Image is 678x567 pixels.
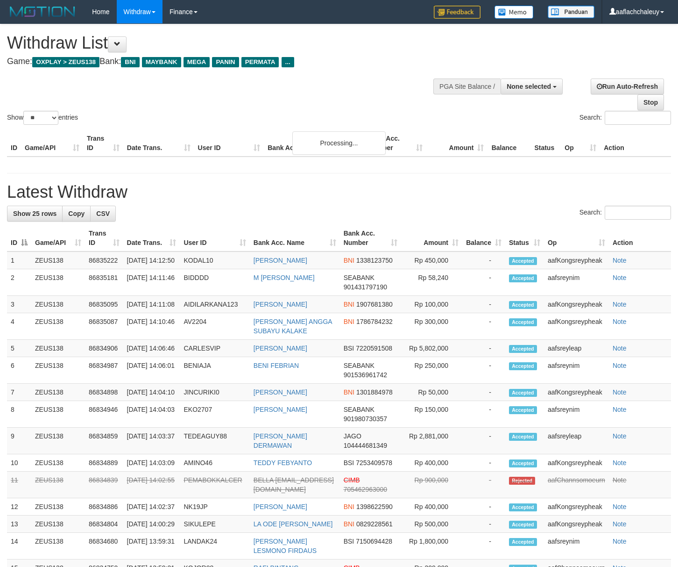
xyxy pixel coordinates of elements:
td: aafKongsreypheak [544,516,609,533]
span: Accepted [509,301,537,309]
td: [DATE] 14:03:37 [123,428,180,454]
td: 86834889 [85,454,123,472]
span: Copy 1786784232 to clipboard [356,318,393,325]
h1: Latest Withdraw [7,183,671,201]
span: SEABANK [344,406,374,413]
a: Note [613,520,627,528]
span: Copy 1398622590 to clipboard [356,503,393,510]
th: ID: activate to sort column descending [7,225,31,251]
a: Note [613,257,627,264]
span: ... [282,57,294,67]
th: Status [530,130,561,157]
a: TEDDY FEBYANTO [254,459,312,467]
th: Date Trans. [123,130,194,157]
th: Trans ID [83,130,123,157]
span: Accepted [509,345,537,353]
td: ZEUS138 [31,498,85,516]
span: BNI [344,520,354,528]
td: LANDAK24 [180,533,249,560]
td: 14 [7,533,31,560]
span: Copy 0829228561 to clipboard [356,520,393,528]
td: ZEUS138 [31,269,85,296]
td: aafKongsreypheak [544,296,609,313]
span: Copy 7150694428 to clipboard [356,538,392,545]
td: SIKULEPE [180,516,249,533]
th: Op: activate to sort column ascending [544,225,609,251]
a: [PERSON_NAME] [254,345,307,352]
a: BENI FEBRIAN [254,362,299,369]
td: Rp 1,800,000 [401,533,462,560]
span: Copy 7253409578 to clipboard [356,459,392,467]
td: 86834859 [85,428,123,454]
span: Copy 1301884978 to clipboard [356,388,393,396]
a: Note [613,388,627,396]
span: MAYBANK [142,57,181,67]
td: ZEUS138 [31,454,85,472]
label: Search: [579,206,671,220]
td: 9 [7,428,31,454]
td: - [462,313,505,340]
span: Copy [68,210,85,217]
td: ZEUS138 [31,296,85,313]
a: Note [613,503,627,510]
td: - [462,251,505,269]
a: Note [613,459,627,467]
span: BNI [344,301,354,308]
span: Copy 901980730357 to clipboard [344,415,387,423]
td: Rp 250,000 [401,357,462,384]
td: ZEUS138 [31,251,85,269]
span: Accepted [509,389,537,397]
td: aafChannsomoeurn [544,472,609,498]
th: Bank Acc. Name [264,130,364,157]
a: Note [613,362,627,369]
span: CSV [96,210,110,217]
td: - [462,357,505,384]
td: PEMABOKKALCER [180,472,249,498]
a: LA ODE [PERSON_NAME] [254,520,333,528]
a: BELLA [EMAIL_ADDRESS][DOMAIN_NAME] [254,476,334,493]
span: Accepted [509,521,537,529]
td: Rp 50,000 [401,384,462,401]
td: Rp 300,000 [401,313,462,340]
a: Note [613,406,627,413]
td: 86835095 [85,296,123,313]
span: Copy 104444681349 to clipboard [344,442,387,449]
span: Accepted [509,362,537,370]
a: Note [613,301,627,308]
h1: Withdraw List [7,34,443,52]
td: AMINO46 [180,454,249,472]
td: Rp 5,802,000 [401,340,462,357]
a: M [PERSON_NAME] [254,274,315,281]
a: [PERSON_NAME] [254,257,307,264]
a: Note [613,476,627,484]
a: [PERSON_NAME] LESMONO FIRDAUS [254,538,317,554]
td: AV2204 [180,313,249,340]
span: Accepted [509,274,537,282]
td: - [462,296,505,313]
td: aafKongsreypheak [544,251,609,269]
span: CIMB [344,476,360,484]
td: - [462,401,505,428]
th: Game/API [21,130,83,157]
th: Bank Acc. Number: activate to sort column ascending [340,225,401,251]
td: - [462,454,505,472]
span: Accepted [509,503,537,511]
div: Processing... [292,131,386,155]
td: 8 [7,401,31,428]
td: Rp 400,000 [401,498,462,516]
td: aafKongsreypheak [544,313,609,340]
input: Search: [605,111,671,125]
td: ZEUS138 [31,533,85,560]
td: [DATE] 14:04:03 [123,401,180,428]
span: Accepted [509,433,537,441]
img: panduan.png [548,6,594,18]
td: 86834680 [85,533,123,560]
span: PANIN [212,57,239,67]
td: - [462,498,505,516]
td: 86834839 [85,472,123,498]
a: [PERSON_NAME] [254,301,307,308]
td: ZEUS138 [31,472,85,498]
td: 11 [7,472,31,498]
td: 10 [7,454,31,472]
td: Rp 58,240 [401,269,462,296]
